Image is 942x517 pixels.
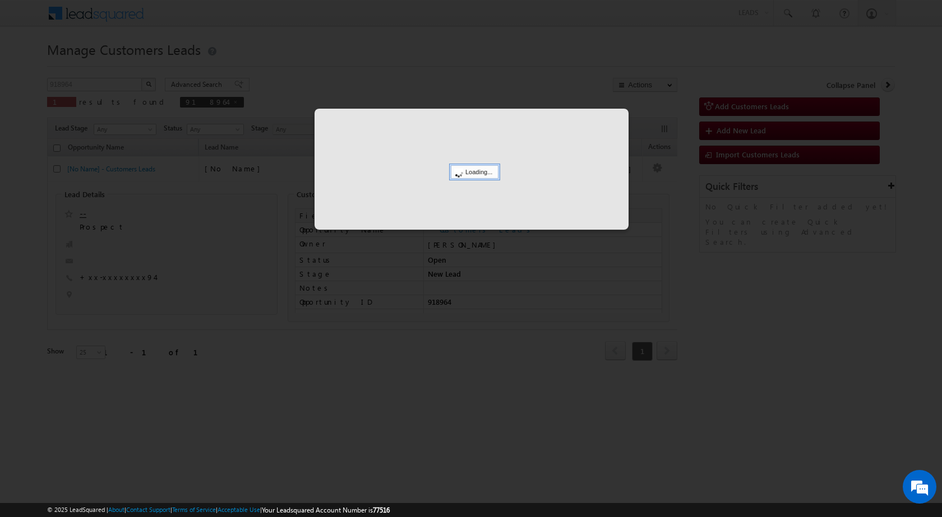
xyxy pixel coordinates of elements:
div: Minimize live chat window [184,6,211,32]
a: Terms of Service [172,506,216,513]
div: Chat with us now [58,59,188,73]
span: Your Leadsquared Account Number is [262,506,390,514]
a: Contact Support [126,506,170,513]
span: 77516 [373,506,390,514]
a: About [108,506,124,513]
div: Loading... [451,165,498,179]
img: d_60004797649_company_0_60004797649 [19,59,47,73]
em: Start Chat [153,345,204,360]
span: © 2025 LeadSquared | | | | | [47,505,390,515]
textarea: Type your message and hit 'Enter' [15,104,205,336]
a: Acceptable Use [218,506,260,513]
